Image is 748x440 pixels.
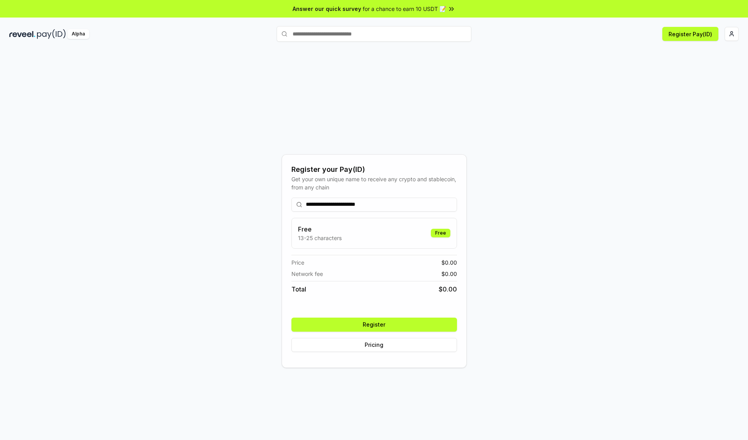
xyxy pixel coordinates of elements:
[441,270,457,278] span: $ 0.00
[431,229,450,237] div: Free
[37,29,66,39] img: pay_id
[291,270,323,278] span: Network fee
[441,258,457,267] span: $ 0.00
[9,29,35,39] img: reveel_dark
[67,29,89,39] div: Alpha
[298,234,342,242] p: 13-25 characters
[439,284,457,294] span: $ 0.00
[291,258,304,267] span: Price
[662,27,718,41] button: Register Pay(ID)
[291,175,457,191] div: Get your own unique name to receive any crypto and stablecoin, from any chain
[291,318,457,332] button: Register
[291,164,457,175] div: Register your Pay(ID)
[293,5,361,13] span: Answer our quick survey
[363,5,446,13] span: for a chance to earn 10 USDT 📝
[291,338,457,352] button: Pricing
[291,284,306,294] span: Total
[298,224,342,234] h3: Free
